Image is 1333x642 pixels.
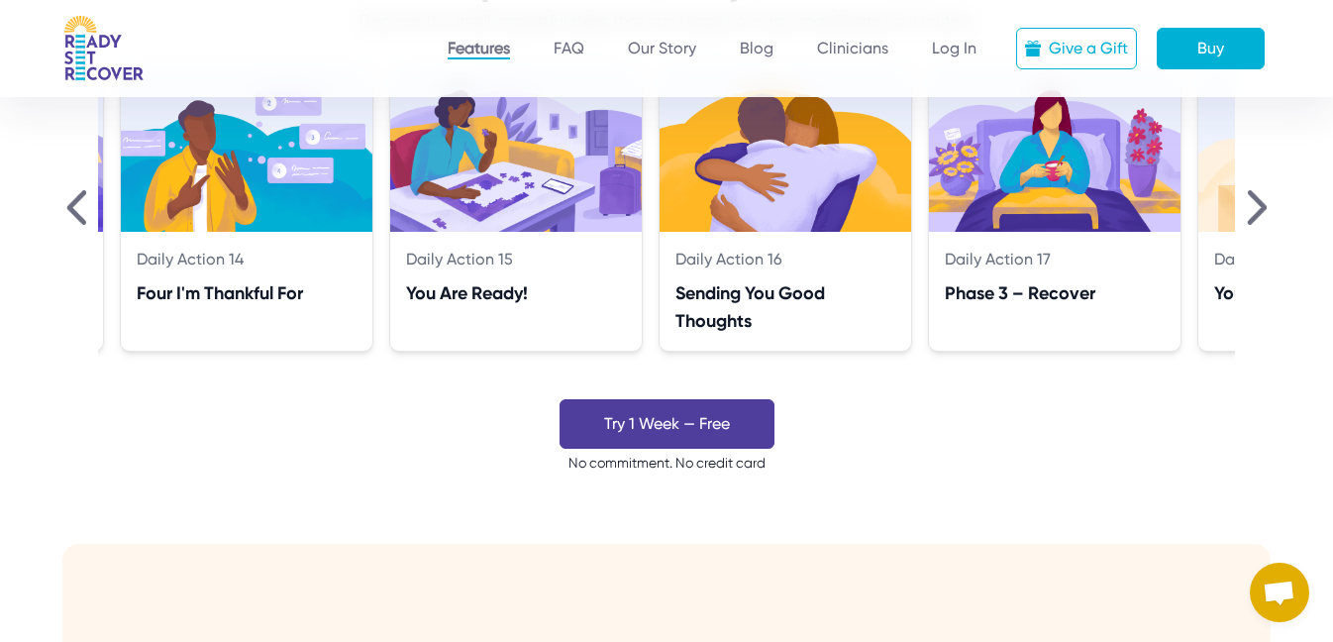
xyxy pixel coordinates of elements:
[945,279,1165,307] div: Phase 3 – Recover
[675,248,895,271] div: Daily Action 16
[945,248,1165,271] div: Daily Action 17
[64,16,144,81] img: RSR
[390,89,642,232] img: Day15
[406,279,626,307] div: You Are Ready!
[1247,190,1267,225] img: Arrow right icn
[817,39,888,57] a: Clinicians
[137,279,357,307] div: Four I'm Thankful For
[66,190,86,225] img: Arrow left icn
[675,279,895,335] div: Sending You Good Thoughts
[1197,37,1224,60] div: Buy
[560,399,774,449] a: Try 1 Week — Free
[740,39,773,57] a: Blog
[932,39,976,57] a: Log In
[62,453,1271,473] div: No commitment. No credit card
[1157,28,1265,69] a: Buy
[1250,563,1309,622] a: פתח צ'אט
[1049,37,1128,60] div: Give a Gift
[929,89,1180,232] img: Day17
[137,248,357,271] div: Daily Action 14
[554,39,584,57] a: FAQ
[448,39,510,59] a: Features
[406,248,626,271] div: Daily Action 15
[121,89,372,232] img: Day14
[1016,28,1137,69] a: Give a Gift
[628,39,696,57] a: Our Story
[660,89,911,232] img: Day16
